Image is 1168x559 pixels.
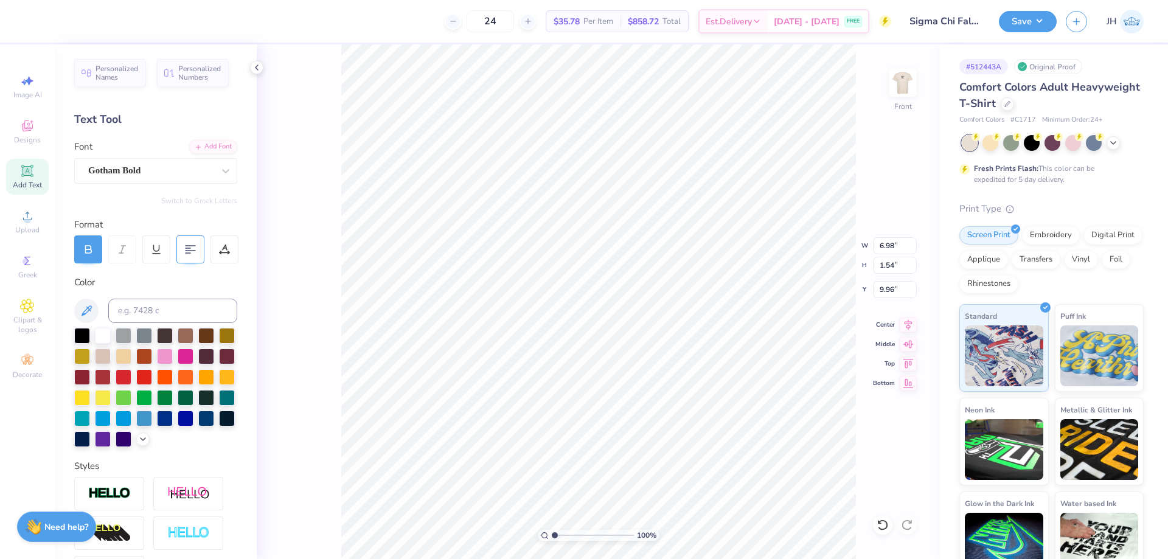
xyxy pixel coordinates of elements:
[637,530,656,541] span: 100 %
[15,225,40,235] span: Upload
[6,315,49,335] span: Clipart & logos
[974,164,1038,173] strong: Fresh Prints Flash:
[13,370,42,380] span: Decorate
[74,276,237,290] div: Color
[74,218,238,232] div: Format
[161,196,237,206] button: Switch to Greek Letters
[873,321,895,329] span: Center
[873,359,895,368] span: Top
[1060,310,1086,322] span: Puff Ink
[167,526,210,540] img: Negative Space
[965,419,1043,480] img: Neon Ink
[1022,226,1080,245] div: Embroidery
[1060,325,1139,386] img: Puff Ink
[999,11,1057,32] button: Save
[13,90,42,100] span: Image AI
[1060,419,1139,480] img: Metallic & Glitter Ink
[959,115,1004,125] span: Comfort Colors
[965,403,995,416] span: Neon Ink
[167,486,210,501] img: Shadow
[88,487,131,501] img: Stroke
[959,80,1140,111] span: Comfort Colors Adult Heavyweight T-Shirt
[900,9,990,33] input: Untitled Design
[583,15,613,28] span: Per Item
[44,521,88,533] strong: Need help?
[873,340,895,349] span: Middle
[894,101,912,112] div: Front
[108,299,237,323] input: e.g. 7428 c
[1102,251,1130,269] div: Foil
[88,524,131,543] img: 3d Illusion
[1060,403,1132,416] span: Metallic & Glitter Ink
[974,163,1124,185] div: This color can be expedited for 5 day delivery.
[1014,59,1082,74] div: Original Proof
[965,310,997,322] span: Standard
[1107,15,1117,29] span: JH
[1060,497,1116,510] span: Water based Ink
[1107,10,1144,33] a: JH
[706,15,752,28] span: Est. Delivery
[1042,115,1103,125] span: Minimum Order: 24 +
[74,140,92,154] label: Font
[662,15,681,28] span: Total
[1120,10,1144,33] img: Jamie Hayduk
[873,379,895,387] span: Bottom
[1010,115,1036,125] span: # C1717
[965,497,1034,510] span: Glow in the Dark Ink
[178,64,221,82] span: Personalized Numbers
[467,10,514,32] input: – –
[1064,251,1098,269] div: Vinyl
[14,135,41,145] span: Designs
[1012,251,1060,269] div: Transfers
[959,202,1144,216] div: Print Type
[74,111,237,128] div: Text Tool
[891,71,915,95] img: Front
[96,64,139,82] span: Personalized Names
[13,180,42,190] span: Add Text
[554,15,580,28] span: $35.78
[959,59,1008,74] div: # 512443A
[847,17,860,26] span: FREE
[18,270,37,280] span: Greek
[774,15,839,28] span: [DATE] - [DATE]
[628,15,659,28] span: $858.72
[959,226,1018,245] div: Screen Print
[959,251,1008,269] div: Applique
[74,459,237,473] div: Styles
[959,275,1018,293] div: Rhinestones
[1083,226,1142,245] div: Digital Print
[189,140,237,154] div: Add Font
[965,325,1043,386] img: Standard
